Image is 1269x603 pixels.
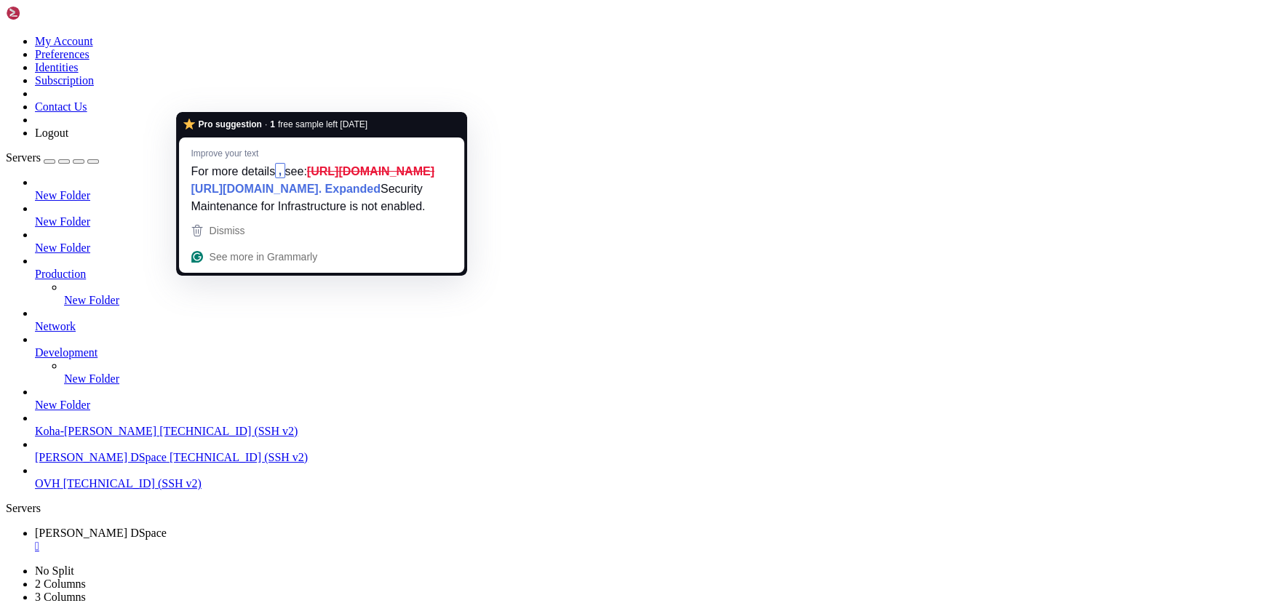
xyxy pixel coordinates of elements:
x-row: root@vmi2739873:/dspace# cd /opt/tomcat/webapps [6,426,1080,439]
x-row: Learn more about enabling ESM Infra service for Ubuntu 20.04 at [6,105,1080,117]
span: Production [35,268,86,280]
a: 2 Columns [35,578,86,590]
x-row: / ___/___ _ _ _____ _ ___ ___ [6,204,1080,216]
x-row: 47 additional security updates can be applied with ESM Infra. [6,92,1080,105]
a: 3 Columns [35,591,86,603]
span: New Folder [35,189,90,201]
span: Servers [6,151,41,164]
a: New Folder [35,399,1263,412]
li: Production [35,255,1263,307]
x-row: For more details see: [6,6,1080,18]
a: Network [35,320,1263,333]
x-row: New release '22.04.5 LTS' available. [6,142,1080,154]
span: imports [320,389,361,401]
a: No Split [35,564,74,577]
x-row: root@vmi2739873:/dspace# sudo cd /opt/tomcat/webapps [6,402,1080,414]
span: Development [35,346,98,359]
a:  [35,540,1263,553]
a: Identities [35,61,79,73]
x-row: Welcome! [6,265,1080,278]
x-row: \____\___/|_|\_| |_/_/ \_|___/\___/ [6,241,1080,253]
x-row: _____ [6,191,1080,204]
span: [PERSON_NAME] DSpace [35,527,167,539]
li: New Folder [35,176,1263,202]
a: New Folder [64,294,1263,307]
x-row: | | / _ \| \| |_ _/ \ | _ )/ _ \ [6,216,1080,228]
x-row: please don't hesitate to contact us at [EMAIL_ADDRESS][DOMAIN_NAME]. [6,303,1080,315]
x-row: [URL][DOMAIN_NAME] [6,18,1080,31]
li: New Folder [64,281,1263,307]
x-row: root@vmi2739873:/opt/tomcat/webapps# sudo cp -r /dspace/webapps/solr/ /opt/tomcat/webapps [6,463,1080,476]
a: Nidhi DSpace [35,527,1263,553]
span: log [402,389,419,401]
a: Preferences [35,48,89,60]
span: New Folder [35,241,90,254]
span: var [675,389,693,401]
span: handle-server [233,389,309,401]
x-row: sudo: cd: command not found [6,414,1080,426]
div: Servers [6,502,1263,515]
span: triplestore [553,389,617,401]
span: config [105,389,140,401]
x-row: root@vmi2739873:~# ls [6,340,1080,352]
span: New Folder [35,399,90,411]
span: exports [180,389,221,401]
img: Shellngn [6,6,89,20]
span: New Folder [35,215,90,228]
span: lib [373,389,390,401]
li: Development [35,333,1263,386]
a: Production [35,268,1263,281]
span: Koha-[PERSON_NAME] [35,425,156,437]
a: Koha-[PERSON_NAME] [TECHNICAL_ID] (SSH v2) [35,425,1263,438]
span: temp [518,389,541,401]
li: New Folder [35,228,1263,255]
span: New Folder [64,294,119,306]
x-row: This server is hosted by Contabo. If you have any questions or need help, [6,290,1080,303]
x-row: root@vmi2739873:/dspace# ls [6,377,1080,389]
span: ROOT [6,451,29,463]
x-row: root@vmi2739873:~# cd /dspace/ [6,364,1080,377]
x-row: root@vmi2739873:/opt/tomcat/webapps# [6,488,1080,500]
span: snap [6,352,29,364]
li: New Folder [35,202,1263,228]
a: Contact Us [35,100,87,113]
div: (37, 39) [233,488,239,500]
li: Network [35,307,1263,333]
span: rest [326,451,349,463]
span: upload [629,389,664,401]
span: [TECHNICAL_ID] (SSH v2) [63,477,202,490]
x-row: | |__| (_) | .` | | |/ _ \| _ \ (_) | [6,228,1080,241]
span: solr [483,389,506,401]
a: My Account [35,35,93,47]
x-row: [URL][DOMAIN_NAME] [6,117,1080,129]
x-row: Run 'do-release-upgrade' to upgrade to it. [6,154,1080,167]
span: examples [76,451,122,463]
span: OVH [35,477,60,490]
li: New Folder [64,359,1263,386]
li: OVH [TECHNICAL_ID] (SSH v2) [35,464,1263,490]
li: [PERSON_NAME] DSpace [TECHNICAL_ID] (SSH v2) [35,438,1263,464]
span: [PERSON_NAME] DSpace [35,451,167,463]
span: [TECHNICAL_ID] (SSH v2) [159,425,298,437]
x-row: 0 updates can be applied immediately. [6,68,1080,80]
a: Servers [6,151,99,164]
span: New Folder [64,372,119,385]
x-row: root@vmi2739873:/opt/tomcat/webapps# sudo service tomcat restart [6,476,1080,488]
span: bin [76,389,93,401]
a: Logout [35,127,68,139]
span: reports [431,389,472,401]
x-row: Expanded Security Maintenance for Infrastructure is not enabled. [6,43,1080,55]
span: [TECHNICAL_ID] (SSH v2) [170,451,308,463]
span: etc [151,389,169,401]
a: Development [35,346,1263,359]
a: New Folder [35,189,1263,202]
span: manager [215,451,256,463]
a: OVH [TECHNICAL_ID] (SSH v2) [35,477,1263,490]
li: Koha-[PERSON_NAME] [TECHNICAL_ID] (SSH v2) [35,412,1263,438]
span: host-manager [134,451,204,463]
a: New Folder [35,215,1263,228]
span: xmlui [361,451,390,463]
a: New Folder [64,372,1263,386]
x-row: root@vmi2739873:/opt/tomcat/webapps# ls [6,439,1080,451]
x-row: Last login: [DATE] from [TECHNICAL_ID] [6,327,1080,340]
